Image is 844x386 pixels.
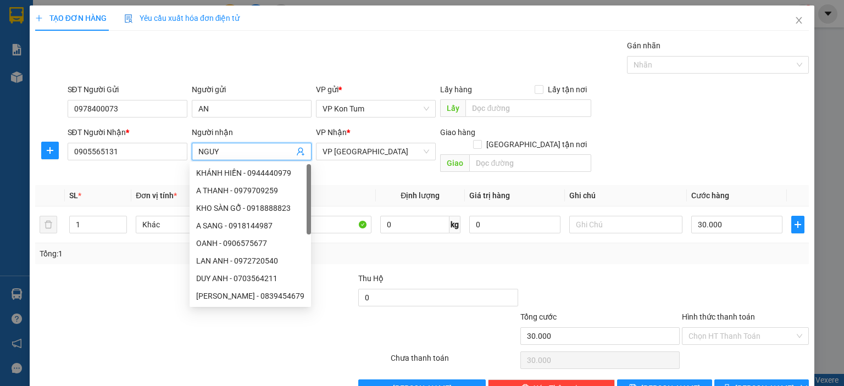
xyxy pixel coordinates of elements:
div: SĐT Người Gửi [68,83,187,96]
div: DUY ANH - 0703564211 [190,270,311,287]
div: A SANG - 0918144987 [190,217,311,234]
button: plus [41,142,59,159]
span: close [795,16,803,25]
div: VP gửi [316,83,436,96]
input: Dọc đường [465,99,591,117]
span: Lấy tận nơi [543,83,591,96]
span: Thu Hộ [358,274,384,283]
span: Giá trị hàng [469,191,510,200]
span: plus [35,14,43,22]
div: OANH - 0906575677 [190,234,311,252]
span: Lấy hàng [440,85,472,94]
div: A THANH - 0979709259 [190,182,311,199]
div: LAN ANH - 0972720540 [190,252,311,270]
span: Giao [440,154,469,172]
span: Đơn vị tính [136,191,177,200]
div: A THANH - 0979709259 [196,184,304,197]
span: SL [69,191,78,200]
div: Tổng: 1 [40,248,326,260]
input: Dọc đường [469,154,591,172]
div: KHÁNH HIỀN - 0944440979 [190,164,311,182]
span: VP Đà Nẵng [323,143,429,160]
label: Gán nhãn [627,41,660,50]
span: plus [792,220,804,229]
button: plus [791,216,804,233]
div: KHO SÀN GỖ - 0918888823 [190,199,311,217]
div: TRẦN QUỐC HẬU - 0839454679 [190,287,311,305]
span: plus [42,146,58,155]
span: kg [449,216,460,233]
button: delete [40,216,57,233]
button: Close [784,5,814,36]
input: 0 [469,216,560,233]
div: OANH - 0906575677 [196,237,304,249]
th: Ghi chú [565,185,687,206]
span: user-add [296,147,305,156]
span: Lấy [440,99,465,117]
input: VD: Bàn, Ghế [258,216,371,233]
div: LAN ANH - 0972720540 [196,255,304,267]
div: Người gửi [192,83,312,96]
div: SĐT Người Nhận [68,126,187,138]
span: TẠO ĐƠN HÀNG [35,14,107,23]
div: Chưa thanh toán [390,352,519,371]
span: Tổng cước [520,312,557,321]
span: Giao hàng [440,128,475,137]
div: [PERSON_NAME] - 0839454679 [196,290,304,302]
div: KHO SÀN GỖ - 0918888823 [196,202,304,214]
span: Định lượng [401,191,440,200]
div: A SANG - 0918144987 [196,220,304,232]
div: Người nhận [192,126,312,138]
div: KHÁNH HIỀN - 0944440979 [196,167,304,179]
label: Hình thức thanh toán [682,312,755,321]
div: DUY ANH - 0703564211 [196,272,304,284]
img: icon [124,14,133,23]
span: Khác [142,216,242,233]
span: VP Nhận [316,128,347,137]
span: VP Kon Tum [323,100,429,117]
span: [GEOGRAPHIC_DATA] tận nơi [482,138,591,150]
span: Cước hàng [691,191,729,200]
input: Ghi Chú [569,216,682,233]
span: Yêu cầu xuất hóa đơn điện tử [124,14,240,23]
